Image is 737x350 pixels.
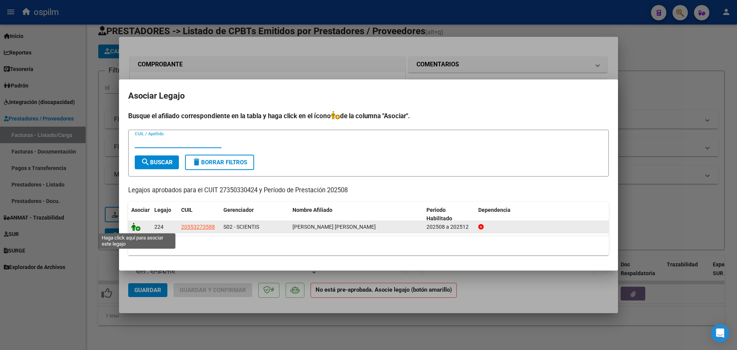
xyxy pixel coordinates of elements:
[181,224,215,230] span: 20553273588
[426,207,452,222] span: Periodo Habilitado
[141,159,173,166] span: Buscar
[181,207,193,213] span: CUIL
[128,236,609,255] div: 1 registros
[426,223,472,231] div: 202508 a 202512
[154,207,171,213] span: Legajo
[128,186,609,195] p: Legajos aprobados para el CUIT 27350330424 y Período de Prestación 202508
[423,202,475,227] datatable-header-cell: Periodo Habilitado
[154,224,164,230] span: 224
[135,155,179,169] button: Buscar
[220,202,289,227] datatable-header-cell: Gerenciador
[223,224,259,230] span: S02 - SCIENTIS
[128,89,609,103] h2: Asociar Legajo
[131,207,150,213] span: Asociar
[185,155,254,170] button: Borrar Filtros
[711,324,729,342] div: Open Intercom Messenger
[289,202,423,227] datatable-header-cell: Nombre Afiliado
[178,202,220,227] datatable-header-cell: CUIL
[292,207,332,213] span: Nombre Afiliado
[478,207,511,213] span: Dependencia
[128,111,609,121] h4: Busque el afiliado correspondiente en la tabla y haga click en el ícono de la columna "Asociar".
[475,202,609,227] datatable-header-cell: Dependencia
[292,224,376,230] span: BORDON CHAVEZ BENJAMIN URIEL
[223,207,254,213] span: Gerenciador
[151,202,178,227] datatable-header-cell: Legajo
[192,159,247,166] span: Borrar Filtros
[192,157,201,167] mat-icon: delete
[128,202,151,227] datatable-header-cell: Asociar
[141,157,150,167] mat-icon: search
